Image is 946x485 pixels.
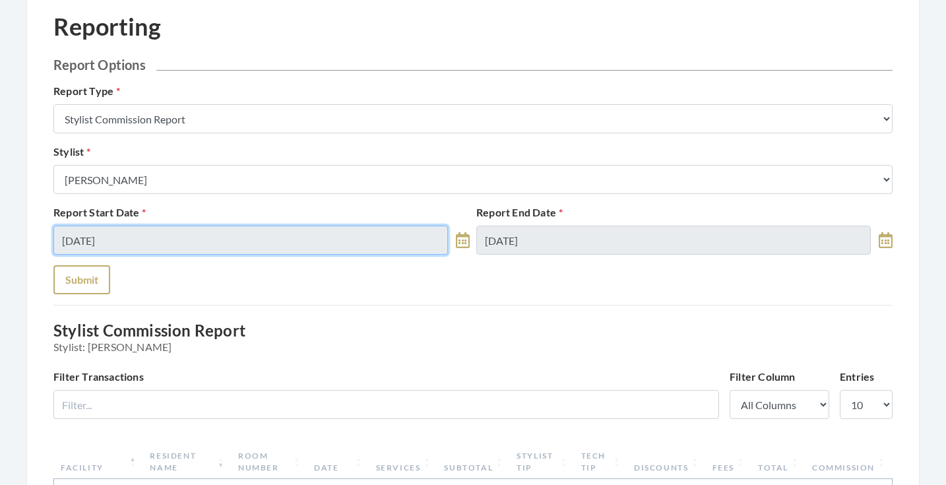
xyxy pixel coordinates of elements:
[706,445,751,479] th: Fees: activate to sort column ascending
[53,226,448,255] input: Select Date
[53,369,144,385] label: Filter Transactions
[510,445,574,479] th: Stylist Tip: activate to sort column ascending
[476,205,563,220] label: Report End Date
[53,265,110,294] button: Submit
[575,445,627,479] th: Tech Tip: activate to sort column ascending
[730,369,796,385] label: Filter Column
[476,226,871,255] input: Select Date
[53,321,893,353] h3: Stylist Commission Report
[369,445,438,479] th: Services: activate to sort column ascending
[456,226,470,255] a: toggle
[840,369,874,385] label: Entries
[307,445,369,479] th: Date: activate to sort column ascending
[53,390,719,419] input: Filter...
[54,445,143,479] th: Facility: activate to sort column descending
[437,445,510,479] th: Subtotal: activate to sort column ascending
[751,445,805,479] th: Total: activate to sort column ascending
[805,445,892,479] th: Commission: activate to sort column ascending
[53,13,161,41] h1: Reporting
[53,205,146,220] label: Report Start Date
[53,83,120,99] label: Report Type
[627,445,706,479] th: Discounts: activate to sort column ascending
[53,57,893,73] h2: Report Options
[53,144,91,160] label: Stylist
[232,445,307,479] th: Room Number: activate to sort column ascending
[879,226,893,255] a: toggle
[53,340,893,353] span: Stylist: [PERSON_NAME]
[143,445,232,479] th: Resident Name: activate to sort column ascending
